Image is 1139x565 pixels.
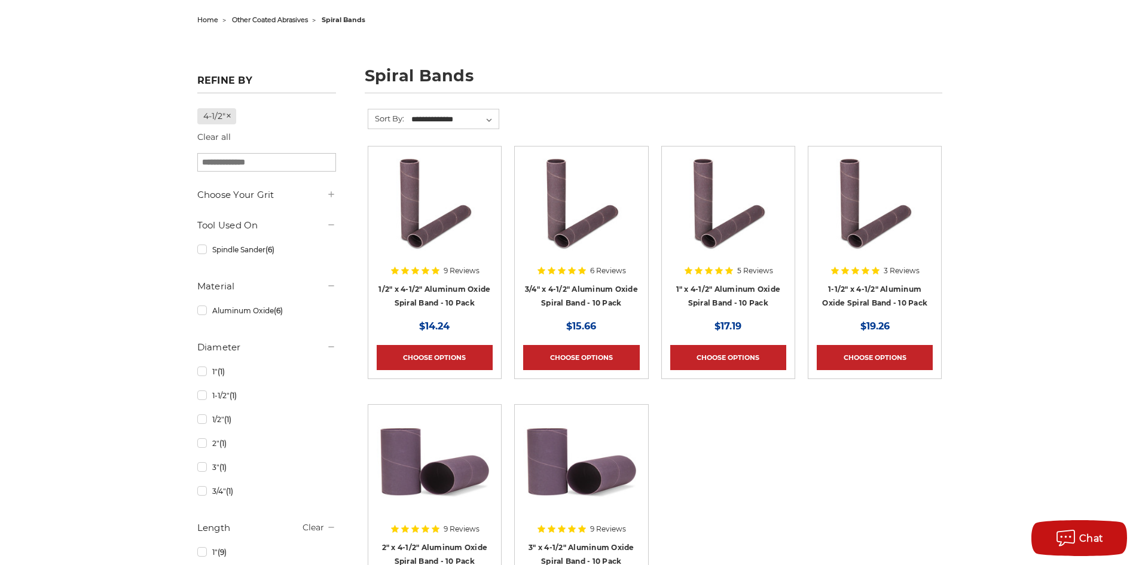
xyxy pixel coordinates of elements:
[197,239,336,260] a: Spindle Sander
[1079,533,1104,544] span: Chat
[670,155,786,308] a: 1" x 4-1/2" Spiral Bands Aluminum Oxide
[714,320,741,332] span: $17.19
[219,463,227,472] span: (1)
[377,155,493,251] img: 1/2" x 4-1/2" Spiral Bands Aluminum Oxide
[365,68,942,93] h1: spiral bands
[197,340,336,355] h5: Diameter
[197,218,336,233] h5: Tool Used On
[218,548,227,557] span: (9)
[322,16,365,24] span: spiral bands
[232,16,308,24] a: other coated abrasives
[197,542,336,563] a: 1"
[197,16,218,24] a: home
[860,320,890,332] span: $19.26
[218,367,225,376] span: (1)
[224,415,231,424] span: (1)
[368,109,404,127] label: Sort By:
[817,155,933,308] a: 1-1/2" x 4-1/2" Spiral Bands Aluminum Oxide
[523,413,639,509] img: 3" x 4-1/2" Spiral Bands Aluminum Oxide
[523,345,639,370] a: Choose Options
[197,433,336,454] a: 2"
[197,132,231,142] a: Clear all
[197,188,336,202] h5: Choose Your Grit
[817,345,933,370] a: Choose Options
[523,155,639,308] a: 3/4" x 4-1/2" Spiral Bands Aluminum Oxide
[197,481,336,502] a: 3/4"
[419,320,450,332] span: $14.24
[377,413,493,509] img: 2" x 4-1/2" Aluminum Oxide Spiral Bands
[265,245,274,254] span: (6)
[219,439,227,448] span: (1)
[197,279,336,294] h5: Material
[670,345,786,370] a: Choose Options
[523,155,639,251] img: 3/4" x 4-1/2" Spiral Bands Aluminum Oxide
[377,155,493,308] a: 1/2" x 4-1/2" Spiral Bands Aluminum Oxide
[197,108,237,124] a: 4-1/2"
[303,521,324,532] a: Clear
[197,409,336,430] a: 1/2"
[274,306,283,315] span: (6)
[817,155,933,251] img: 1-1/2" x 4-1/2" Spiral Bands Aluminum Oxide
[197,457,336,478] a: 3"
[197,361,336,382] a: 1"
[197,385,336,406] a: 1-1/2"
[670,155,786,251] img: 1" x 4-1/2" Spiral Bands Aluminum Oxide
[226,487,233,496] span: (1)
[410,111,499,129] select: Sort By:
[197,300,336,321] a: Aluminum Oxide
[197,521,336,535] h5: Length
[197,75,336,93] h5: Refine by
[377,345,493,370] a: Choose Options
[1031,520,1127,556] button: Chat
[230,391,237,400] span: (1)
[566,320,596,332] span: $15.66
